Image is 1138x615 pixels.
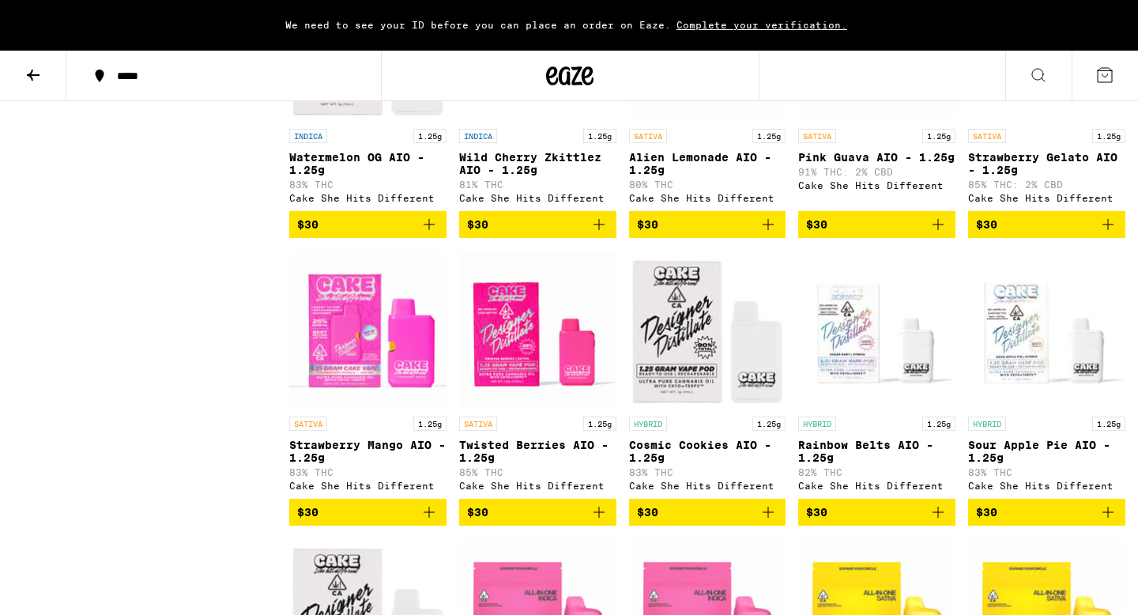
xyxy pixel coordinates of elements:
p: Sour Apple Pie AIO - 1.25g [968,439,1125,464]
p: 83% THC [629,467,786,477]
p: Cosmic Cookies AIO - 1.25g [629,439,786,464]
span: $30 [297,506,318,519]
button: Add to bag [968,499,1125,526]
div: Cake She Hits Different [289,193,447,203]
p: 82% THC [798,467,955,477]
span: $30 [976,506,997,519]
a: Open page for Twisted Berries AIO - 1.25g from Cake She Hits Different [459,251,616,499]
button: Add to bag [459,499,616,526]
button: Add to bag [629,499,786,526]
p: 85% THC: 2% CBD [968,179,1125,190]
button: Add to bag [968,211,1125,238]
button: Add to bag [289,211,447,238]
p: SATIVA [459,417,497,431]
div: Cake She Hits Different [968,481,1125,491]
button: Add to bag [798,211,955,238]
p: Pink Guava AIO - 1.25g [798,151,955,164]
p: 83% THC [289,179,447,190]
div: Cake She Hits Different [798,481,955,491]
img: Cake She Hits Different - Rainbow Belts AIO - 1.25g [798,251,955,409]
div: Cake She Hits Different [629,193,786,203]
div: Cake She Hits Different [459,481,616,491]
p: 1.25g [922,129,955,143]
p: Strawberry Mango AIO - 1.25g [289,439,447,464]
p: HYBRID [968,417,1006,431]
p: HYBRID [629,417,667,431]
span: $30 [806,218,827,231]
button: Add to bag [798,499,955,526]
button: Add to bag [459,211,616,238]
p: 1.25g [583,129,616,143]
span: $30 [637,218,658,231]
p: SATIVA [629,129,667,143]
div: Cake She Hits Different [289,481,447,491]
p: 91% THC: 2% CBD [798,167,955,177]
img: Cake She Hits Different - Strawberry Mango AIO - 1.25g [289,251,447,409]
p: INDICA [289,129,327,143]
p: 1.25g [1092,129,1125,143]
span: Complete your verification. [671,20,853,30]
span: $30 [467,218,488,231]
button: Add to bag [289,499,447,526]
p: 1.25g [1092,417,1125,431]
span: $30 [297,218,318,231]
div: Cake She Hits Different [798,180,955,191]
p: 1.25g [413,417,447,431]
p: SATIVA [798,129,836,143]
p: 1.25g [413,129,447,143]
p: SATIVA [968,129,1006,143]
div: Cake She Hits Different [968,193,1125,203]
img: Cake She Hits Different - Sour Apple Pie AIO - 1.25g [968,251,1125,409]
span: $30 [806,506,827,519]
p: Strawberry Gelato AIO - 1.25g [968,151,1125,176]
p: SATIVA [289,417,327,431]
p: 1.25g [583,417,616,431]
span: Hi. Need any help? [9,11,114,24]
p: Twisted Berries AIO - 1.25g [459,439,616,464]
p: HYBRID [798,417,836,431]
p: 83% THC [289,467,447,477]
a: Open page for Sour Apple Pie AIO - 1.25g from Cake She Hits Different [968,251,1125,499]
span: We need to see your ID before you can place an order on Eaze. [285,20,671,30]
div: Cake She Hits Different [629,481,786,491]
p: 85% THC [459,467,616,477]
p: Alien Lemonade AIO - 1.25g [629,151,786,176]
p: Wild Cherry Zkittlez AIO - 1.25g [459,151,616,176]
p: 1.25g [752,417,786,431]
p: Rainbow Belts AIO - 1.25g [798,439,955,464]
a: Open page for Cosmic Cookies AIO - 1.25g from Cake She Hits Different [629,251,786,499]
p: 1.25g [922,417,955,431]
img: Cake She Hits Different - Cosmic Cookies AIO - 1.25g [629,251,786,409]
span: $30 [637,506,658,519]
p: 83% THC [968,467,1125,477]
p: Watermelon OG AIO - 1.25g [289,151,447,176]
span: $30 [976,218,997,231]
p: 81% THC [459,179,616,190]
img: Cake She Hits Different - Twisted Berries AIO - 1.25g [459,251,616,409]
a: Open page for Strawberry Mango AIO - 1.25g from Cake She Hits Different [289,251,447,499]
div: Cake She Hits Different [459,193,616,203]
button: Add to bag [629,211,786,238]
span: $30 [467,506,488,519]
a: Open page for Rainbow Belts AIO - 1.25g from Cake She Hits Different [798,251,955,499]
p: INDICA [459,129,497,143]
p: 1.25g [752,129,786,143]
p: 80% THC [629,179,786,190]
